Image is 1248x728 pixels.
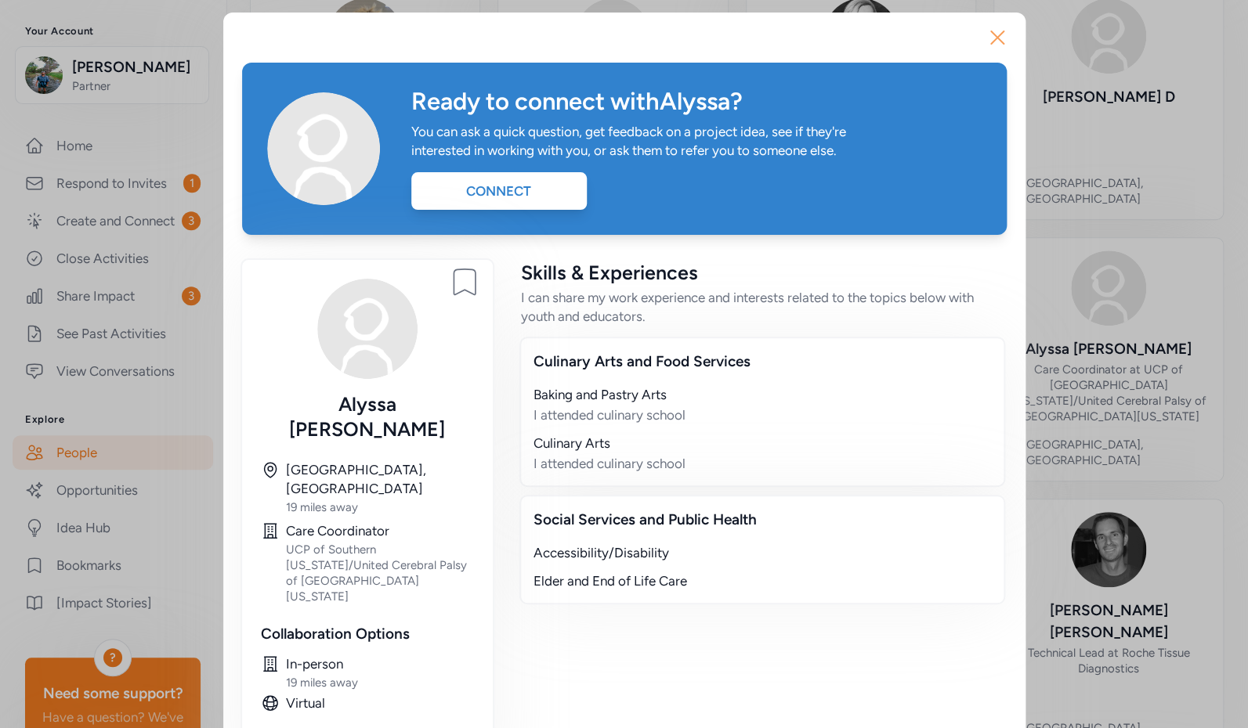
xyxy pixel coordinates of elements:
div: UCP of Southern [US_STATE]/United Cerebral Palsy of [GEOGRAPHIC_DATA][US_STATE] [286,542,474,604]
div: 19 miles away [286,675,474,690]
img: Avatar [267,92,380,205]
div: Skills & Experiences [521,260,1004,285]
div: Virtual [286,694,474,712]
div: Alyssa [PERSON_NAME] [261,391,474,441]
div: [GEOGRAPHIC_DATA], [GEOGRAPHIC_DATA] [286,460,474,498]
div: Connect [411,172,587,210]
div: Care Coordinator [286,521,474,540]
div: I attended culinary school [534,454,991,473]
div: Social Services and Public Health [534,509,991,531]
div: I attended culinary school [534,405,991,424]
div: Ready to connect with Alyssa ? [411,88,982,116]
div: Culinary Arts and Food Services [534,351,991,373]
div: Culinary Arts [534,434,991,452]
div: You can ask a quick question, get feedback on a project idea, see if they're interested in workin... [411,122,863,160]
div: 19 miles away [286,499,474,515]
img: Avatar [317,279,418,379]
div: Collaboration Options [261,623,474,645]
div: Elder and End of Life Care [534,571,991,590]
div: I can share my work experience and interests related to the topics below with youth and educators. [521,288,1004,326]
div: In-person [286,654,474,673]
div: Baking and Pastry Arts [534,385,991,404]
div: Accessibility/Disability [534,543,991,562]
